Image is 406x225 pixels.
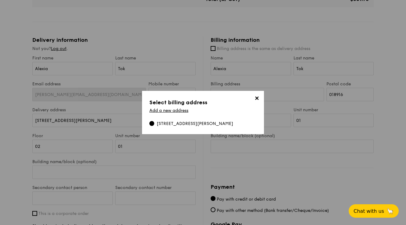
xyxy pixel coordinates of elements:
[349,204,399,218] button: Chat with us🦙
[149,108,188,113] a: Add a new address
[157,121,233,127] div: [STREET_ADDRESS][PERSON_NAME]
[149,121,154,126] input: [STREET_ADDRESS][PERSON_NAME]
[386,208,394,215] span: 🦙
[252,95,261,104] span: ✕
[149,98,257,107] h3: Select billing address
[354,208,384,214] span: Chat with us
